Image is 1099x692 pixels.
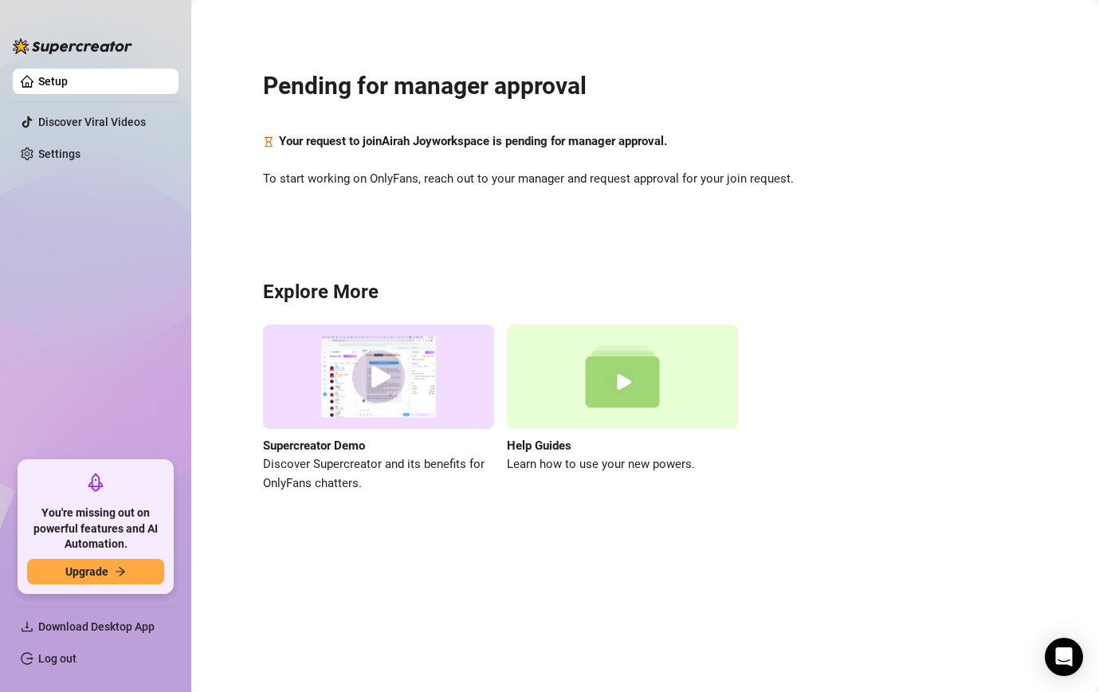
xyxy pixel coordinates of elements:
img: logo-BBDzfeDw.svg [13,38,132,54]
span: To start working on OnlyFans, reach out to your manager and request approval for your join request. [263,170,1027,189]
span: download [21,620,33,633]
a: Log out [38,652,77,665]
strong: Help Guides [507,438,571,453]
span: arrow-right [115,566,126,577]
span: Upgrade [65,565,108,578]
a: Settings [38,147,80,160]
span: rocket [86,473,105,492]
a: Supercreator DemoDiscover Supercreator and its benefits for OnlyFans chatters. [263,324,494,493]
span: hourglass [263,132,274,151]
span: You're missing out on powerful features and AI Automation. [27,505,164,552]
a: Discover Viral Videos [38,116,146,128]
strong: Supercreator Demo [263,438,365,453]
span: Learn how to use your new powers. [507,455,738,474]
span: Download Desktop App [38,620,155,633]
strong: Your request to join Airah Joy workspace is pending for manager approval. [279,134,667,148]
a: Setup [38,75,68,88]
img: help guides [507,324,738,429]
img: supercreator demo [263,324,494,429]
div: Open Intercom Messenger [1045,638,1083,676]
h2: Pending for manager approval [263,71,1027,101]
button: Upgradearrow-right [27,559,164,584]
a: Help GuidesLearn how to use your new powers. [507,324,738,493]
span: Discover Supercreator and its benefits for OnlyFans chatters. [263,455,494,493]
h3: Explore More [263,280,1027,305]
